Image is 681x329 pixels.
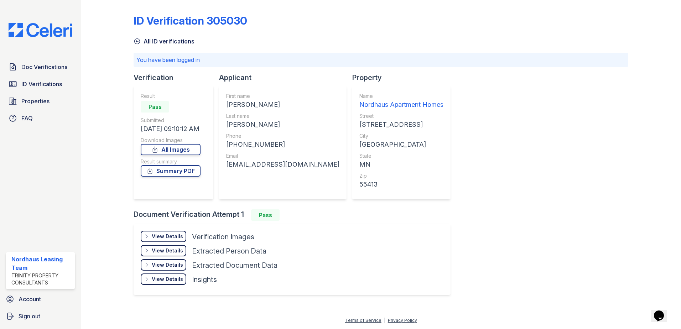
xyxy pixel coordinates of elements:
div: View Details [152,247,183,254]
div: ID Verification 305030 [134,14,247,27]
div: Property [352,73,456,83]
p: You have been logged in [136,56,625,64]
a: Doc Verifications [6,60,75,74]
span: ID Verifications [21,80,62,88]
div: Download Images [141,137,201,144]
div: Trinity Property Consultants [11,272,72,286]
div: View Details [152,233,183,240]
div: Applicant [219,73,352,83]
a: Privacy Policy [388,318,417,323]
div: Result [141,93,201,100]
div: Document Verification Attempt 1 [134,209,456,221]
a: Sign out [3,309,78,323]
div: Pass [251,209,280,221]
div: Result summary [141,158,201,165]
a: Name Nordhaus Apartment Homes [359,93,443,110]
div: [PERSON_NAME] [226,100,339,110]
div: Submitted [141,117,201,124]
div: [PERSON_NAME] [226,120,339,130]
div: City [359,132,443,140]
div: | [384,318,385,323]
div: MN [359,160,443,169]
a: ID Verifications [6,77,75,91]
div: Email [226,152,339,160]
div: Last name [226,113,339,120]
div: Extracted Person Data [192,246,266,256]
div: Phone [226,132,339,140]
div: 55413 [359,179,443,189]
a: Properties [6,94,75,108]
span: Sign out [19,312,40,320]
a: All Images [141,144,201,155]
div: View Details [152,261,183,268]
img: CE_Logo_Blue-a8612792a0a2168367f1c8372b55b34899dd931a85d93a1a3d3e32e68fde9ad4.png [3,23,78,37]
div: State [359,152,443,160]
div: Name [359,93,443,100]
a: FAQ [6,111,75,125]
div: Insights [192,275,217,284]
div: Verification [134,73,219,83]
div: [PHONE_NUMBER] [226,140,339,150]
div: First name [226,93,339,100]
span: Account [19,295,41,303]
a: Summary PDF [141,165,201,177]
span: FAQ [21,114,33,122]
div: Nordhaus Leasing Team [11,255,72,272]
span: Properties [21,97,50,105]
div: Verification Images [192,232,254,242]
div: Nordhaus Apartment Homes [359,100,443,110]
a: All ID verifications [134,37,194,46]
div: [GEOGRAPHIC_DATA] [359,140,443,150]
div: [EMAIL_ADDRESS][DOMAIN_NAME] [226,160,339,169]
div: Street [359,113,443,120]
div: Extracted Document Data [192,260,277,270]
span: Doc Verifications [21,63,67,71]
a: Terms of Service [345,318,381,323]
div: [STREET_ADDRESS] [359,120,443,130]
div: View Details [152,276,183,283]
iframe: chat widget [651,301,674,322]
a: Account [3,292,78,306]
div: Pass [141,101,169,113]
div: Zip [359,172,443,179]
div: [DATE] 09:10:12 AM [141,124,201,134]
